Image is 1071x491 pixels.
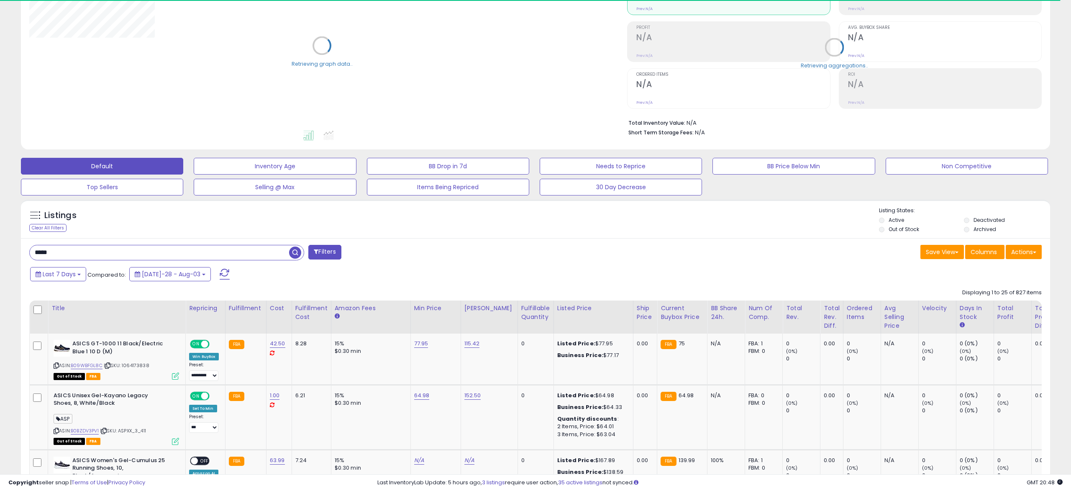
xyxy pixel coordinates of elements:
div: Fulfillment Cost [295,304,328,321]
div: N/A [884,392,912,399]
a: Privacy Policy [108,478,145,486]
div: 15% [335,340,404,347]
small: (0%) [960,348,971,355]
div: Current Buybox Price [661,304,704,321]
div: seller snap | | [8,479,145,487]
span: Last 7 Days [43,270,76,278]
button: [DATE]-28 - Aug-03 [129,267,211,281]
div: 0 [786,457,820,464]
div: 0 [786,355,820,362]
button: Non Competitive [886,158,1048,175]
div: 0 [847,355,881,362]
div: Retrieving graph data.. [292,60,353,67]
label: Deactivated [974,216,1005,224]
b: Business Price: [557,403,603,411]
button: BB Drop in 7d [367,158,529,175]
span: 139.99 [679,456,695,464]
div: Avg Selling Price [884,304,915,330]
div: FBA: 1 [748,340,776,347]
div: Num of Comp. [748,304,779,321]
span: Columns [971,248,997,256]
div: $0.30 min [335,464,404,472]
label: Active [889,216,904,224]
div: Preset: [189,362,219,381]
small: FBA [229,340,244,349]
b: ASICS Unisex Gel-Kayano Legacy Shoes, 8, White/Black [54,392,155,409]
img: 41p3izkRZgL._SL40_.jpg [54,457,70,473]
div: 0.00 [1035,457,1048,464]
b: Business Price: [557,351,603,359]
div: 0.00 [637,457,651,464]
div: Set To Min [189,405,217,412]
div: 6.21 [295,392,325,399]
b: Listed Price: [557,339,595,347]
button: Top Sellers [21,179,183,195]
span: OFF [208,341,222,348]
div: 0 (0%) [960,407,994,414]
span: OFF [208,392,222,399]
span: FBA [86,373,100,380]
small: (0%) [786,465,798,471]
span: ON [191,392,201,399]
small: FBA [661,392,676,401]
div: 0 (0%) [960,457,994,464]
a: 64.98 [414,391,430,400]
div: FBA: 0 [748,392,776,399]
div: Win BuyBox [189,353,219,360]
div: 0.00 [637,392,651,399]
a: 152.50 [464,391,481,400]
small: (0%) [847,348,858,355]
b: Quantity discounts [557,415,617,423]
div: Fulfillable Quantity [521,304,550,321]
span: All listings that are currently out of stock and unavailable for purchase on Amazon [54,373,85,380]
div: $64.33 [557,404,627,411]
button: Save View [920,245,964,259]
a: N/A [414,456,424,465]
button: Items Being Repriced [367,179,529,195]
small: FBA [229,392,244,401]
div: Days In Stock [960,304,990,321]
a: 63.99 [270,456,285,465]
div: 0 [847,407,881,414]
small: (0%) [786,400,798,406]
span: FBA [86,438,100,445]
div: Fulfillment [229,304,263,313]
a: N/A [464,456,474,465]
span: ON [191,341,201,348]
div: 0 [922,340,956,347]
small: (0%) [997,400,1009,406]
div: $77.17 [557,352,627,359]
div: Total Profit [997,304,1028,321]
div: 0 [521,392,547,399]
div: 0 (0%) [960,392,994,399]
div: 0 [922,407,956,414]
h5: Listings [44,210,77,221]
a: 35 active listings [558,478,602,486]
div: 0.00 [824,457,837,464]
div: Amazon Fees [335,304,407,313]
button: Needs to Reprice [540,158,702,175]
div: 15% [335,457,404,464]
span: Compared to: [87,271,126,279]
span: 64.98 [679,391,694,399]
div: 0.00 [1035,340,1048,347]
button: Actions [1006,245,1042,259]
a: 3 listings [482,478,505,486]
div: [PERSON_NAME] [464,304,514,313]
small: (0%) [960,465,971,471]
span: 75 [679,339,685,347]
a: 42.50 [270,339,285,348]
div: Title [51,304,182,313]
span: OFF [198,457,211,464]
button: Last 7 Days [30,267,86,281]
div: 0 [997,392,1031,399]
div: 0 [521,340,547,347]
span: | SKU: 1064173838 [104,362,149,369]
small: FBA [229,457,244,466]
small: Amazon Fees. [335,313,340,320]
div: Total Rev. [786,304,817,321]
small: (0%) [922,348,934,355]
a: 115.42 [464,339,480,348]
div: 0.00 [824,340,837,347]
div: 7.24 [295,457,325,464]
